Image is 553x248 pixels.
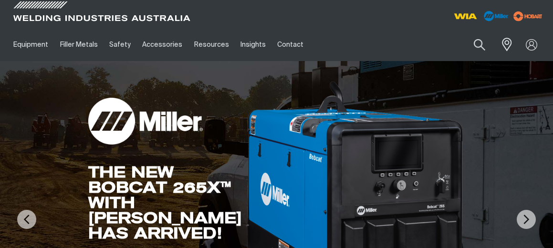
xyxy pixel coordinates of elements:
[104,28,136,61] a: Safety
[188,28,235,61] a: Resources
[517,210,536,229] img: NextArrow
[88,165,245,241] div: THE NEW BOBCAT 265X™ WITH [PERSON_NAME] HAS ARRIVED!
[8,28,411,61] nav: Main
[54,28,103,61] a: Filler Metals
[17,210,36,229] img: PrevArrow
[8,28,54,61] a: Equipment
[463,33,496,56] button: Search products
[271,28,309,61] a: Contact
[451,33,496,56] input: Product name or item number...
[136,28,188,61] a: Accessories
[511,9,545,23] img: miller
[235,28,271,61] a: Insights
